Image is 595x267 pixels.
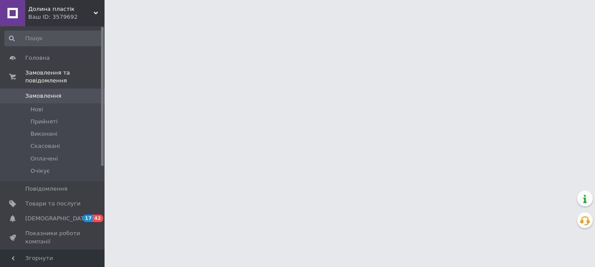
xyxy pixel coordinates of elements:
[25,69,105,85] span: Замовлення та повідомлення
[28,13,105,21] div: Ваш ID: 3579692
[30,118,57,126] span: Прийняті
[25,215,90,222] span: [DEMOGRAPHIC_DATA]
[4,31,103,46] input: Пошук
[25,200,81,208] span: Товари та послуги
[30,130,57,138] span: Виконані
[25,92,61,100] span: Замовлення
[30,106,43,113] span: Нові
[83,215,93,222] span: 17
[28,5,94,13] span: Долина пластік
[93,215,103,222] span: 42
[30,142,60,150] span: Скасовані
[25,229,81,245] span: Показники роботи компанії
[30,167,50,175] span: Очікує
[25,54,50,62] span: Головна
[25,185,68,193] span: Повідомлення
[30,155,58,163] span: Оплачені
